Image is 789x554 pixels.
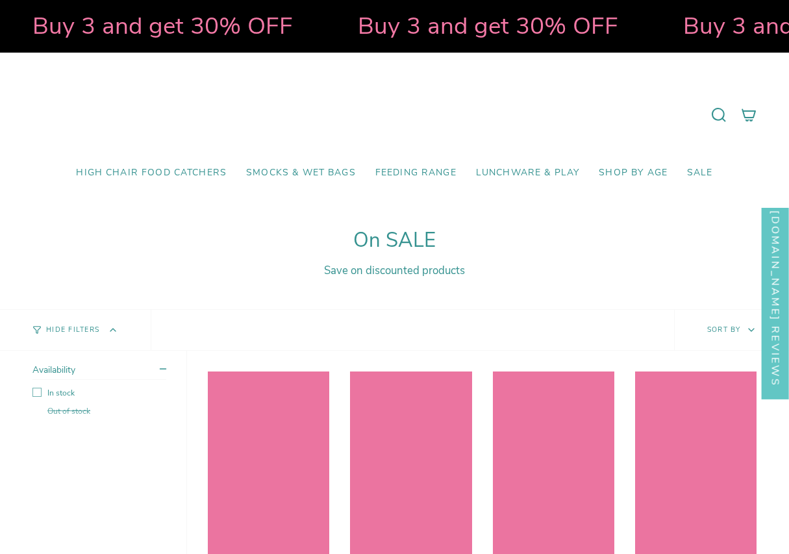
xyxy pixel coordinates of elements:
label: In stock [32,388,166,398]
a: Baby and Toddler Mess Catcher Bib - Blue [208,371,329,554]
div: Save on discounted products [32,263,757,278]
span: Smocks & Wet Bags [246,168,356,179]
div: Click to open Judge.me floating reviews tab [762,183,789,399]
a: High Chair Food Catchers [66,158,236,188]
a: Baby and Toddler Mess Catcher Bib - Pink [493,371,614,554]
span: Sort by [707,325,741,334]
button: Sort by [674,310,789,350]
span: Shop by Age [599,168,668,179]
a: Feeding Range [366,158,466,188]
a: Mumma’s Little Helpers [282,72,507,158]
span: Feeding Range [375,168,457,179]
a: Shop by Age [589,158,677,188]
span: Hide Filters [46,327,99,334]
span: High Chair Food Catchers [76,168,227,179]
h1: On SALE [32,229,757,253]
span: SALE [687,168,713,179]
a: Brick & Toy Tipper Mat - Blue [635,371,757,554]
a: Lunchware & Play [466,158,589,188]
strong: Buy 3 and get 30% OFF [247,10,508,42]
span: Lunchware & Play [476,168,579,179]
a: Baby and Toddler Mess Catcher Bib - Grey [350,371,471,554]
summary: Availability [32,364,166,380]
span: Availability [32,364,75,376]
a: SALE [677,158,723,188]
a: Smocks & Wet Bags [236,158,366,188]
